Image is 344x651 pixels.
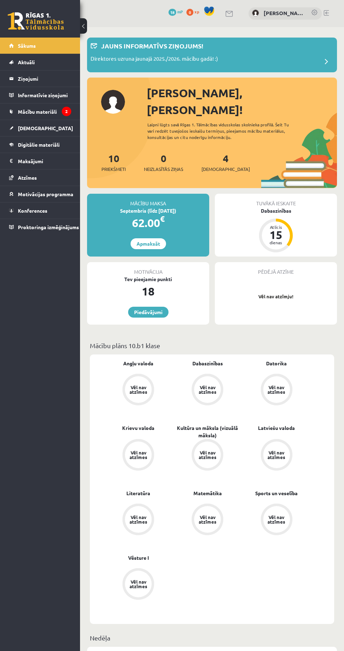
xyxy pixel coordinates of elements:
span: Proktoringa izmēģinājums [18,224,79,230]
div: Laipni lūgts savā Rīgas 1. Tālmācības vidusskolas skolnieka profilā. Šeit Tu vari redzēt tuvojošo... [147,121,297,140]
a: 10Priekšmeti [101,152,126,173]
div: Vēl nav atzīmes [198,385,217,394]
div: Tuvākā ieskaite [215,194,337,207]
div: Motivācija [87,262,209,275]
a: Maksājumi [9,153,71,169]
div: 15 [265,229,286,240]
a: Atzīmes [9,170,71,186]
a: Informatīvie ziņojumi2 [9,87,71,103]
a: [PERSON_NAME] [264,9,304,17]
a: Proktoringa izmēģinājums [9,219,71,235]
div: Pēdējā atzīme [215,262,337,275]
span: Sākums [18,42,36,49]
a: Vēl nav atzīmes [104,439,173,472]
a: Datorika [266,360,287,367]
a: 18 mP [168,9,183,14]
a: 0 xp [186,9,203,14]
a: Sports un veselība [255,490,298,497]
a: Mācību materiāli [9,104,71,120]
p: Direktores uzruna jaunajā 2025./2026. mācību gadā! :) [91,55,218,65]
span: mP [177,9,183,14]
a: Vēl nav atzīmes [242,504,311,537]
a: Vēsture I [128,554,149,562]
div: Atlicis [265,225,286,229]
a: Angļu valoda [123,360,153,367]
a: Dabaszinības Atlicis 15 dienas [215,207,337,253]
a: Vēl nav atzīmes [242,439,311,472]
a: Kultūra un māksla (vizuālā māksla) [173,424,242,439]
i: 2 [62,107,71,116]
legend: Informatīvie ziņojumi [18,87,71,103]
p: Nedēļa [90,633,334,643]
div: 62.00 [87,214,209,231]
legend: Ziņojumi [18,71,71,87]
a: Konferences [9,202,71,219]
a: Jauns informatīvs ziņojums! Direktores uzruna jaunajā 2025./2026. mācību gadā! :) [91,41,333,69]
a: Ziņojumi [9,71,71,87]
span: Mācību materiāli [18,108,57,115]
a: Latviešu valoda [258,424,295,432]
div: Vēl nav atzīmes [128,385,148,394]
a: Vēl nav atzīmes [173,504,242,537]
div: Vēl nav atzīmes [128,579,148,589]
div: Vēl nav atzīmes [128,515,148,524]
span: Priekšmeti [101,166,126,173]
div: Vēl nav atzīmes [198,450,217,459]
span: Motivācijas programma [18,191,73,197]
span: Digitālie materiāli [18,141,60,148]
a: Literatūra [126,490,150,497]
a: Vēl nav atzīmes [242,374,311,407]
span: € [160,214,165,224]
a: Piedāvājumi [128,307,168,318]
a: Matemātika [193,490,222,497]
a: Vēl nav atzīmes [104,374,173,407]
p: Jauns informatīvs ziņojums! [101,41,203,51]
span: 18 [168,9,176,16]
div: Vēl nav atzīmes [267,515,286,524]
span: 0 [186,9,193,16]
a: 0Neizlasītās ziņas [144,152,183,173]
p: Vēl nav atzīmju! [218,293,333,300]
a: Aktuāli [9,54,71,70]
div: [PERSON_NAME], [PERSON_NAME]! [147,85,337,118]
div: Vēl nav atzīmes [267,385,286,394]
a: Vēl nav atzīmes [104,504,173,537]
a: Motivācijas programma [9,186,71,202]
div: Vēl nav atzīmes [198,515,217,524]
div: dienas [265,240,286,245]
div: Septembris (līdz [DATE]) [87,207,209,214]
div: 18 [87,283,209,300]
a: Apmaksāt [131,238,166,249]
span: Atzīmes [18,174,37,181]
div: Tev pieejamie punkti [87,275,209,283]
a: Vēl nav atzīmes [173,374,242,407]
div: Dabaszinības [215,207,337,214]
div: Vēl nav atzīmes [267,450,286,459]
a: Vēl nav atzīmes [104,568,173,601]
img: Stepans Grigorjevs [252,9,259,16]
p: Mācību plāns 10.b1 klase [90,341,334,350]
span: [DEMOGRAPHIC_DATA] [201,166,250,173]
div: Mācību maksa [87,194,209,207]
span: Neizlasītās ziņas [144,166,183,173]
span: [DEMOGRAPHIC_DATA] [18,125,73,131]
a: Vēl nav atzīmes [173,439,242,472]
a: [DEMOGRAPHIC_DATA] [9,120,71,136]
a: 4[DEMOGRAPHIC_DATA] [201,152,250,173]
span: xp [194,9,199,14]
a: Sākums [9,38,71,54]
a: Rīgas 1. Tālmācības vidusskola [8,12,64,30]
legend: Maksājumi [18,153,71,169]
a: Dabaszinības [192,360,223,367]
span: Konferences [18,207,47,214]
a: Digitālie materiāli [9,137,71,153]
a: Krievu valoda [122,424,154,432]
span: Aktuāli [18,59,35,65]
div: Vēl nav atzīmes [128,450,148,459]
